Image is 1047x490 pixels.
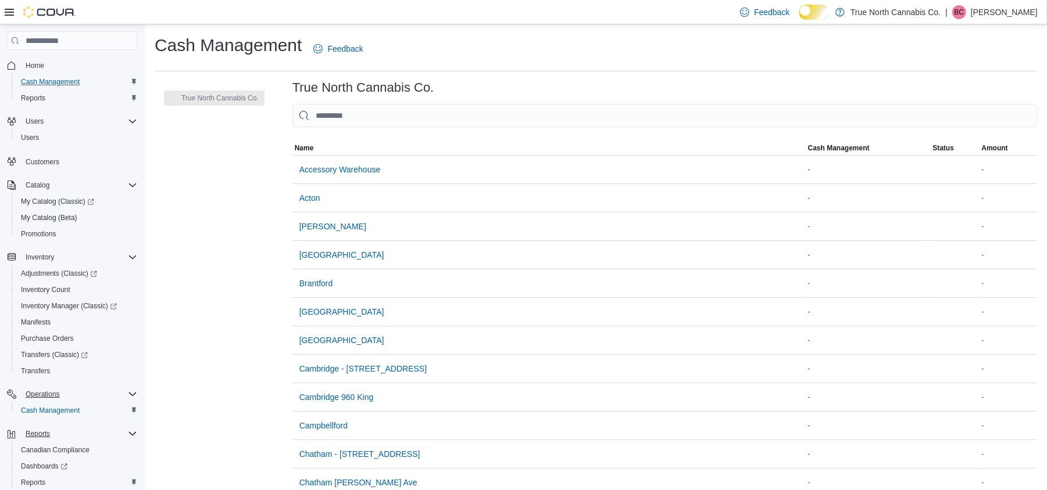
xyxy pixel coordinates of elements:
[21,406,80,415] span: Cash Management
[299,221,366,232] span: [PERSON_NAME]
[982,143,1008,153] span: Amount
[21,285,70,294] span: Inventory Count
[21,366,50,376] span: Transfers
[16,211,82,225] a: My Catalog (Beta)
[21,301,117,311] span: Inventory Manager (Classic)
[26,61,44,70] span: Home
[806,248,931,262] div: -
[21,478,45,487] span: Reports
[806,305,931,319] div: -
[16,315,137,329] span: Manifests
[16,266,137,280] span: Adjustments (Classic)
[295,243,389,266] button: [GEOGRAPHIC_DATA]
[295,357,431,380] button: Cambridge - [STREET_ADDRESS]
[2,153,142,170] button: Customers
[980,447,1038,461] div: -
[155,34,302,57] h1: Cash Management
[21,197,94,206] span: My Catalog (Classic)
[980,219,1038,233] div: -
[21,133,39,142] span: Users
[26,117,44,126] span: Users
[16,315,55,329] a: Manifests
[16,211,137,225] span: My Catalog (Beta)
[16,266,102,280] a: Adjustments (Classic)
[806,447,931,461] div: -
[2,426,142,442] button: Reports
[299,249,384,261] span: [GEOGRAPHIC_DATA]
[12,458,142,474] a: Dashboards
[980,333,1038,347] div: -
[808,143,870,153] span: Cash Management
[16,459,137,473] span: Dashboards
[12,90,142,106] button: Reports
[16,475,137,489] span: Reports
[309,37,367,60] a: Feedback
[980,475,1038,489] div: -
[16,75,84,89] a: Cash Management
[26,390,60,399] span: Operations
[952,5,966,19] div: Ben Clifford
[299,334,384,346] span: [GEOGRAPHIC_DATA]
[21,114,137,128] span: Users
[295,272,338,295] button: Brantford
[2,57,142,74] button: Home
[16,194,137,208] span: My Catalog (Classic)
[806,276,931,290] div: -
[980,362,1038,376] div: -
[16,75,137,89] span: Cash Management
[21,350,88,359] span: Transfers (Classic)
[26,181,49,190] span: Catalog
[980,390,1038,404] div: -
[12,265,142,282] a: Adjustments (Classic)
[12,210,142,226] button: My Catalog (Beta)
[21,178,137,192] span: Catalog
[980,276,1038,290] div: -
[295,215,371,238] button: [PERSON_NAME]
[299,477,417,488] span: Chatham [PERSON_NAME] Ave
[16,403,84,417] a: Cash Management
[806,390,931,404] div: -
[327,43,363,55] span: Feedback
[980,248,1038,262] div: -
[806,333,931,347] div: -
[21,462,67,471] span: Dashboards
[754,6,789,18] span: Feedback
[806,191,931,205] div: -
[16,131,137,145] span: Users
[21,250,137,264] span: Inventory
[806,163,931,176] div: -
[16,283,75,297] a: Inventory Count
[21,59,49,73] a: Home
[2,113,142,129] button: Users
[21,58,137,73] span: Home
[21,178,54,192] button: Catalog
[980,419,1038,433] div: -
[16,348,92,362] a: Transfers (Classic)
[12,129,142,146] button: Users
[16,131,44,145] a: Users
[980,305,1038,319] div: -
[299,278,333,289] span: Brantford
[945,5,948,19] p: |
[12,193,142,210] a: My Catalog (Classic)
[2,249,142,265] button: Inventory
[806,475,931,489] div: -
[299,192,320,204] span: Acton
[16,299,122,313] a: Inventory Manager (Classic)
[932,143,954,153] span: Status
[21,427,55,441] button: Reports
[21,334,74,343] span: Purchase Orders
[7,52,137,488] nav: Complex example
[12,442,142,458] button: Canadian Compliance
[16,91,137,105] span: Reports
[26,157,59,167] span: Customers
[299,306,384,318] span: [GEOGRAPHIC_DATA]
[21,229,56,239] span: Promotions
[2,177,142,193] button: Catalog
[955,5,964,19] span: BC
[799,5,830,20] input: Dark Mode
[21,77,80,87] span: Cash Management
[16,283,137,297] span: Inventory Count
[12,282,142,298] button: Inventory Count
[299,164,381,175] span: Accessory Warehouse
